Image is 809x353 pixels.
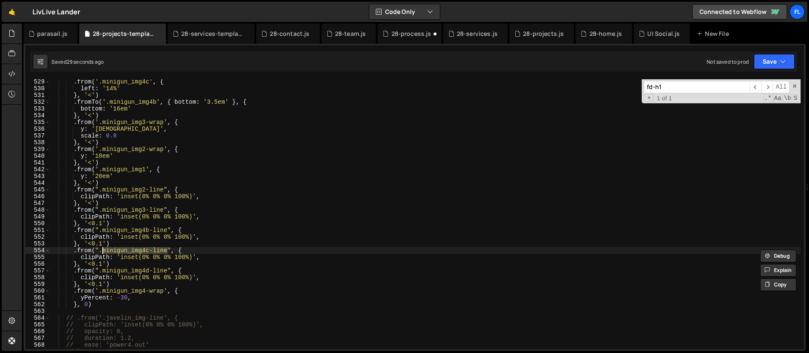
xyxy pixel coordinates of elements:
[25,315,50,321] div: 564
[25,159,50,166] div: 541
[750,81,761,93] span: ​
[25,146,50,153] div: 539
[2,2,22,22] a: 🤙
[25,85,50,92] div: 530
[773,94,782,102] span: CaseSensitive Search
[25,274,50,281] div: 558
[654,95,675,102] span: 1 of 1
[25,240,50,247] div: 553
[25,105,50,112] div: 533
[25,328,50,335] div: 566
[457,30,498,38] div: 28-services.js
[692,4,787,19] a: Connected to Webflow
[25,261,50,267] div: 556
[67,58,104,65] div: 29 seconds ago
[645,94,654,102] span: Toggle Replace mode
[25,267,50,274] div: 557
[25,308,50,315] div: 563
[589,30,622,38] div: 28-home.js
[25,227,50,234] div: 551
[25,193,50,200] div: 546
[25,288,50,294] div: 560
[93,30,156,38] div: 28-projects-template.js
[25,301,50,308] div: 562
[25,112,50,119] div: 534
[760,264,796,277] button: Explain
[25,213,50,220] div: 549
[25,119,50,126] div: 535
[25,254,50,261] div: 555
[25,92,50,99] div: 531
[25,207,50,213] div: 548
[25,166,50,173] div: 542
[790,4,805,19] a: Fl
[25,234,50,240] div: 552
[760,250,796,262] button: Debug
[783,94,792,102] span: Whole Word Search
[25,99,50,105] div: 532
[761,81,773,93] span: ​
[51,58,104,65] div: Saved
[181,30,244,38] div: 28-services-template.js
[25,186,50,193] div: 545
[25,281,50,288] div: 559
[763,94,772,102] span: RegExp Search
[369,4,440,19] button: Code Only
[696,30,732,38] div: New File
[25,220,50,227] div: 550
[270,30,309,38] div: 28-contact.js
[25,153,50,159] div: 540
[25,173,50,180] div: 543
[25,132,50,139] div: 537
[335,30,366,38] div: 28-team.js
[25,139,50,146] div: 538
[647,30,680,38] div: UI Social.js
[25,294,50,301] div: 561
[25,200,50,207] div: 547
[773,81,790,93] span: Alt-Enter
[25,180,50,186] div: 544
[707,58,749,65] div: Not saved to prod
[391,30,431,38] div: 28-process.js
[25,247,50,254] div: 554
[25,78,50,85] div: 529
[25,335,50,342] div: 567
[37,30,67,38] div: parasail.js
[25,342,50,348] div: 568
[754,54,795,69] button: Save
[523,30,564,38] div: 28-projects.js
[32,7,80,17] div: LivLive Lander
[760,278,796,291] button: Copy
[644,81,750,93] input: Search for
[25,321,50,328] div: 565
[793,94,798,102] span: Search In Selection
[25,126,50,132] div: 536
